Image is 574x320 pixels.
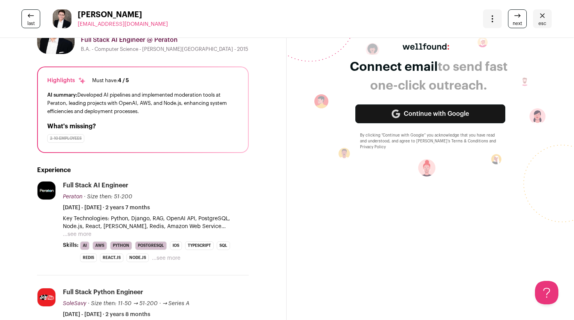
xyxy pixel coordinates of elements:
li: TypeScript [185,241,214,250]
img: 37d694f5e6214575733bce4ed73a01e79e542b97b123516977a521bbc724c22d [53,9,71,28]
li: PostgreSQL [135,241,167,250]
li: Node.js [127,253,149,262]
div: B.A. - Computer Science - [PERSON_NAME][GEOGRAPHIC_DATA] - 2015 [81,46,249,52]
span: · [159,300,161,307]
h2: What's missing? [47,122,239,131]
a: next [508,9,527,28]
div: Full Stack AI Engineer [63,181,128,190]
div: to send fast one-click outreach. [350,58,508,95]
li: AI [80,241,89,250]
span: Peraton [63,194,82,200]
li: SQL [217,241,230,250]
a: Close [533,9,552,28]
span: [PERSON_NAME] [78,9,168,20]
img: 3cab51f9cbff76c49fa67faf0ba60e0f8d1bb135faa8e55ccff4113cc3f935da.jpg [37,288,55,306]
a: last [21,9,40,28]
span: [EMAIL_ADDRESS][DOMAIN_NAME] [78,22,168,27]
span: SoleSavy [63,301,86,306]
span: esc [538,20,546,27]
li: iOS [170,241,182,250]
span: [DATE] - [DATE] · 2 years 8 months [63,311,150,318]
li: AWS [93,241,107,250]
div: Must have: [92,77,129,84]
div: By clicking “Continue with Google” you acknowledge that you have read and understood, and agree t... [360,133,501,150]
a: Continue with Google [355,104,505,123]
span: [DATE] - [DATE] · 2 years 7 months [63,204,150,212]
span: Connect email [350,61,438,73]
button: ...see more [152,254,180,262]
span: Skills: [63,241,78,249]
span: next [513,20,522,27]
div: Full Stack Python Engineer [63,288,143,297]
span: AI summary: [47,92,77,97]
div: Full Stack AI Engineer @ Peraton [81,35,249,45]
li: Redis [80,253,97,262]
a: [EMAIL_ADDRESS][DOMAIN_NAME] [78,20,168,28]
button: ...see more [63,230,91,238]
li: React.js [100,253,123,262]
span: 4 / 5 [118,78,129,83]
span: · Size then: 11-50 → 51-200 [88,301,158,306]
span: last [27,20,35,27]
span: · Size then: 51-200 [84,194,132,200]
li: Python [110,241,132,250]
span: → Series A [162,301,190,306]
p: Key Technologies: Python, Django, RAG, OpenAI API, PostgreSQL, Node.js, React, [PERSON_NAME], Red... [63,215,249,230]
div: 2-10 employees [47,134,84,143]
img: 7e9c77104dd0c5e9cc61897f4003512ce00776e1b838b7ac55bc11cce0cfb8bf.jpg [37,182,55,200]
button: Open dropdown [483,9,502,28]
div: Highlights [47,77,86,84]
h2: Experience [37,165,249,175]
div: Developed AI pipelines and implemented moderation tools at Peraton, leading projects with OpenAI,... [47,91,239,115]
iframe: Help Scout Beacon - Open [535,281,558,304]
